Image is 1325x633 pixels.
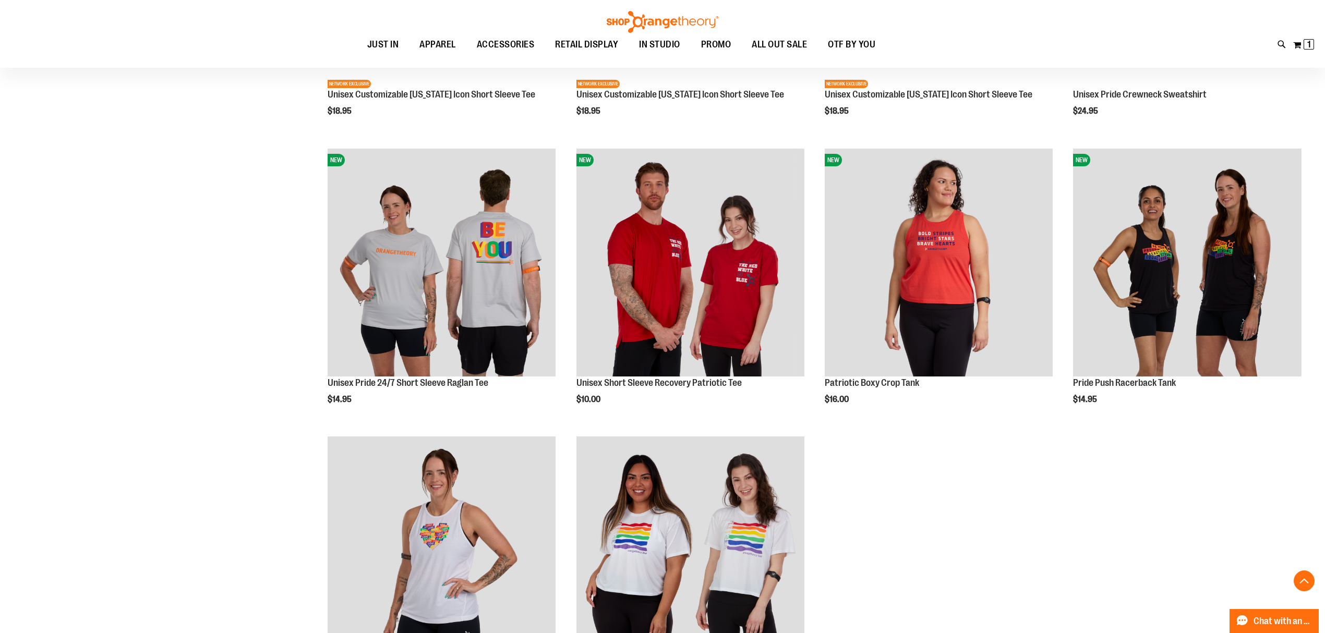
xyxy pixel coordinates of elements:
[477,33,535,56] span: ACCESSORIES
[1073,395,1099,404] span: $14.95
[639,33,680,56] span: IN STUDIO
[367,33,399,56] span: JUST IN
[1073,378,1176,388] a: Pride Push Racerback Tank
[820,143,1058,431] div: product
[328,154,345,166] span: NEW
[328,89,535,100] a: Unisex Customizable [US_STATE] Icon Short Sleeve Tee
[328,149,556,376] img: Unisex Pride 24/7 Short Sleeve Raglan Tee
[328,378,488,388] a: Unisex Pride 24/7 Short Sleeve Raglan Tee
[1073,149,1301,376] img: Pride Push Racerback Tank
[328,80,371,88] span: NETWORK EXCLUSIVE
[576,149,804,376] img: Product image for Unisex Short Sleeve Recovery Patriotic Tee
[605,11,720,33] img: Shop Orangetheory
[825,89,1032,100] a: Unisex Customizable [US_STATE] Icon Short Sleeve Tee
[825,80,868,88] span: NETWORK EXCLUSIVE
[752,33,807,56] span: ALL OUT SALE
[328,106,353,116] span: $18.95
[1254,616,1312,626] span: Chat with an Expert
[825,378,919,388] a: Patriotic Boxy Crop Tank
[825,154,842,166] span: NEW
[1230,609,1319,633] button: Chat with an Expert
[571,143,810,431] div: product
[825,395,850,404] span: $16.00
[322,143,561,431] div: product
[1073,106,1100,116] span: $24.95
[701,33,731,56] span: PROMO
[1068,143,1306,431] div: product
[1073,89,1207,100] a: Unisex Pride Crewneck Sweatshirt
[328,149,556,378] a: Unisex Pride 24/7 Short Sleeve Raglan TeeNEW
[576,395,602,404] span: $10.00
[576,149,804,378] a: Product image for Unisex Short Sleeve Recovery Patriotic TeeNEW
[828,33,875,56] span: OTF BY YOU
[825,149,1053,376] img: Patriotic Boxy Crop Tank
[576,80,620,88] span: NETWORK EXCLUSIVE
[419,33,456,56] span: APPAREL
[576,106,602,116] span: $18.95
[1307,39,1311,50] span: 1
[328,395,353,404] span: $14.95
[825,149,1053,378] a: Patriotic Boxy Crop TankNEW
[576,378,742,388] a: Unisex Short Sleeve Recovery Patriotic Tee
[1294,570,1315,591] button: Back To Top
[825,106,850,116] span: $18.95
[1073,149,1301,378] a: Pride Push Racerback TankNEW
[555,33,618,56] span: RETAIL DISPLAY
[576,154,594,166] span: NEW
[576,89,784,100] a: Unisex Customizable [US_STATE] Icon Short Sleeve Tee
[1073,154,1090,166] span: NEW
